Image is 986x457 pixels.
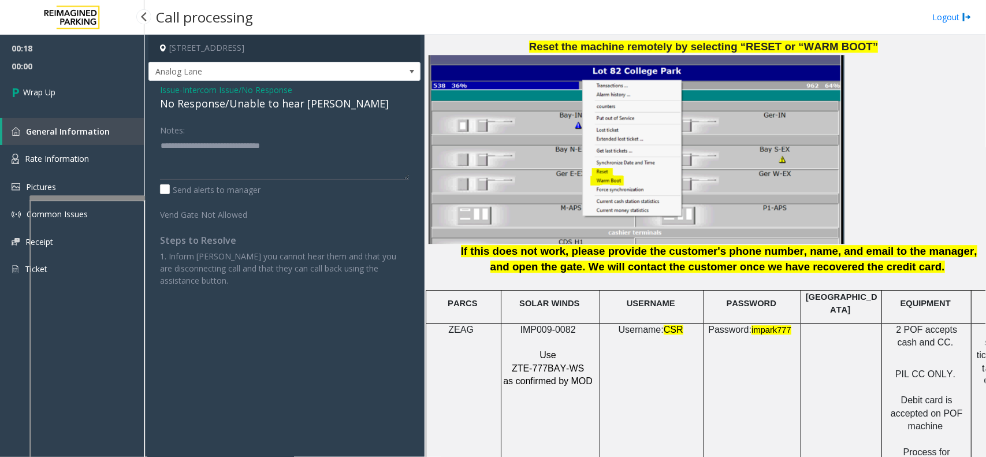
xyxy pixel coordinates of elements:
label: Notes: [160,120,185,136]
span: Password: [708,325,751,335]
span: Reset the machine remotely by selecting “RESET or “WARM BOOT” [529,40,878,53]
h4: Steps to Resolve [160,235,409,246]
label: Send alerts to manager [160,184,261,196]
span: Analog Lane [149,62,366,81]
span: PIL CC ONLY. [895,369,955,379]
img: 'icon' [12,264,19,274]
span: IMP009-0082 [520,325,576,335]
img: 'icon' [12,127,20,136]
img: 'icon' [12,210,21,219]
span: as confirmed by MOD [503,376,593,386]
span: Debit card is accepted on POF machine [891,395,963,431]
img: 'icon' [12,183,20,191]
a: Logout [932,11,972,23]
span: General Information [26,126,110,137]
span: PASSWORD [727,299,776,308]
span: We will contact the customer once we have recovered the credit card. [589,261,945,273]
span: ZEAG [448,325,474,335]
img: 'icon' [12,238,20,246]
span: Wrap Up [23,86,55,98]
span: Issue [160,84,180,96]
h3: Call processing [150,3,259,31]
span: mpark777 [754,325,791,335]
span: Rate Information [25,153,89,164]
span: Use [539,350,556,360]
span: Ticket [25,263,47,274]
span: EQUIPMENT [901,299,951,308]
span: USERNAME [627,299,675,308]
span: PARCS [448,299,477,308]
span: Receipt [25,236,53,247]
label: Vend Gate Not Allowed [157,205,263,221]
span: Pictures [26,181,56,192]
div: No Response/Unable to hear [PERSON_NAME] [160,96,409,112]
span: 2 POF accepts cash and CC. [896,325,957,347]
span: Common Issues [27,209,88,220]
p: 1. Inform [PERSON_NAME] you cannot hear them and that you are disconnecting call and that they ca... [160,250,409,287]
a: General Information [2,118,144,145]
span: Username: [619,325,664,335]
span: ZTE-777BAY-WS [512,363,584,373]
span: If this does not work, please provide the customer's phone number, name, and email to the manager... [461,245,977,273]
h4: [STREET_ADDRESS] [148,35,421,62]
span: CSR [664,325,683,335]
img: 'icon' [12,154,19,164]
img: logout [962,11,972,23]
span: i [751,325,754,335]
span: SOLAR WINDS [519,299,579,308]
span: Intercom Issue/No Response [183,84,292,96]
span: - [180,84,292,95]
span: [GEOGRAPHIC_DATA] [806,292,877,314]
img: 6a5207beee5048beaeece4d904780550.jpg [429,55,844,244]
